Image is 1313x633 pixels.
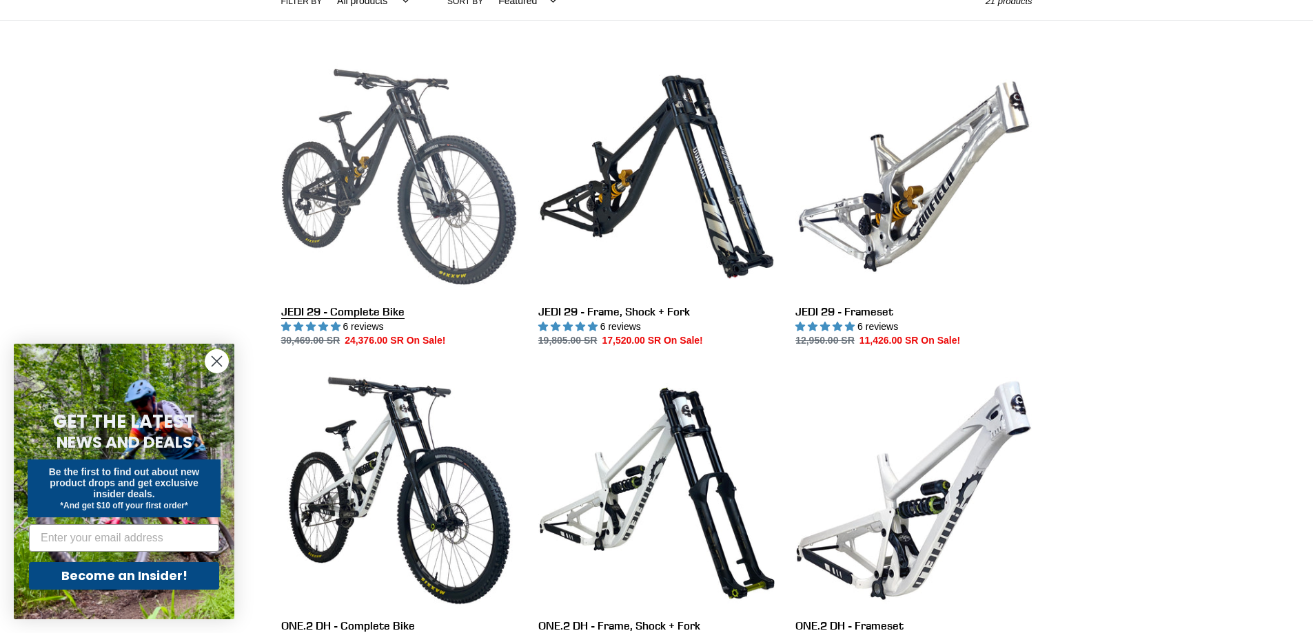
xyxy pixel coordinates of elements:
[29,524,219,552] input: Enter your email address
[60,501,187,510] span: *And get $10 off your first order*
[205,349,229,373] button: Close dialog
[53,409,195,434] span: GET THE LATEST
[29,562,219,590] button: Become an Insider!
[49,466,200,499] span: Be the first to find out about new product drops and get exclusive insider deals.
[57,431,192,453] span: NEWS AND DEALS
